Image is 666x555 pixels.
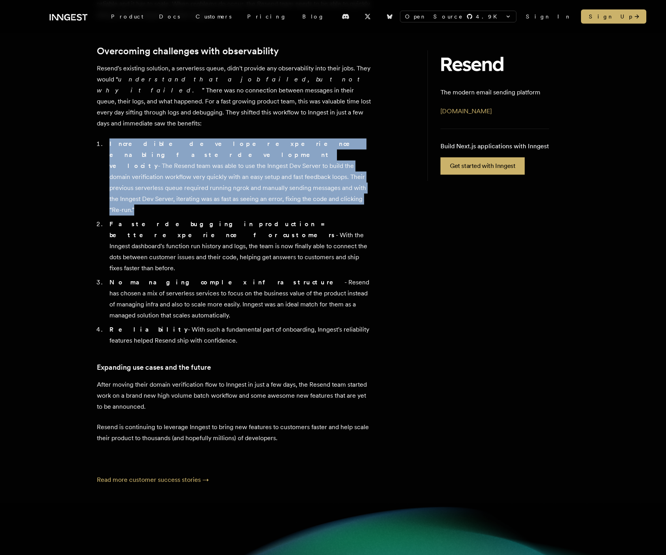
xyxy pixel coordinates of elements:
a: Discord [337,10,354,23]
a: Read more customer success stories → [97,476,209,483]
strong: Incredible developer experience enabling faster development velocity [109,140,361,170]
strong: Faster debugging in production = better experience for customers [109,220,336,239]
a: X [359,10,376,23]
p: The modern email sending platform [440,88,540,97]
p: Build Next.js applications with Inngest [440,142,549,151]
p: Resend is continuing to leverage Inngest to bring new features to customers faster and help scale... [97,422,372,444]
p: Resend's existing solution, a serverless queue, didn't provide any observability into their jobs.... [97,63,372,129]
a: Expanding use cases and the future [97,362,211,373]
li: - Resend has chosen a mix of serverless services to focus on the business value of the product in... [107,277,372,321]
em: understand that a job failed, but not why it failed. [97,76,363,94]
a: Blog [294,9,332,24]
a: [DOMAIN_NAME] [440,107,492,115]
a: Pricing [239,9,294,24]
a: Get started with Inngest [440,157,525,175]
span: 4.9 K [476,13,502,20]
p: After moving their domain verification flow to Inngest in just a few days, the Resend team starte... [97,379,372,412]
a: Docs [151,9,188,24]
a: Sign Up [581,9,646,24]
strong: Reliability [109,326,188,333]
strong: No managing complex infrastructure [109,278,344,286]
li: - With the Inngest dashboard's function run history and logs, the team is now finally able to con... [107,219,372,274]
a: Overcoming challenges with observability [97,46,279,57]
li: - The Resend team was able to use the Inngest Dev Server to build the domain verification workflo... [107,138,372,216]
span: Open Source [405,13,463,20]
div: Product [103,9,151,24]
a: Bluesky [381,10,398,23]
img: Resend's logo [440,57,503,72]
a: Sign In [526,13,572,20]
a: Customers [188,9,239,24]
li: - With such a fundamental part of onboarding, Inngest's reliability features helped Resend ship w... [107,324,372,346]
